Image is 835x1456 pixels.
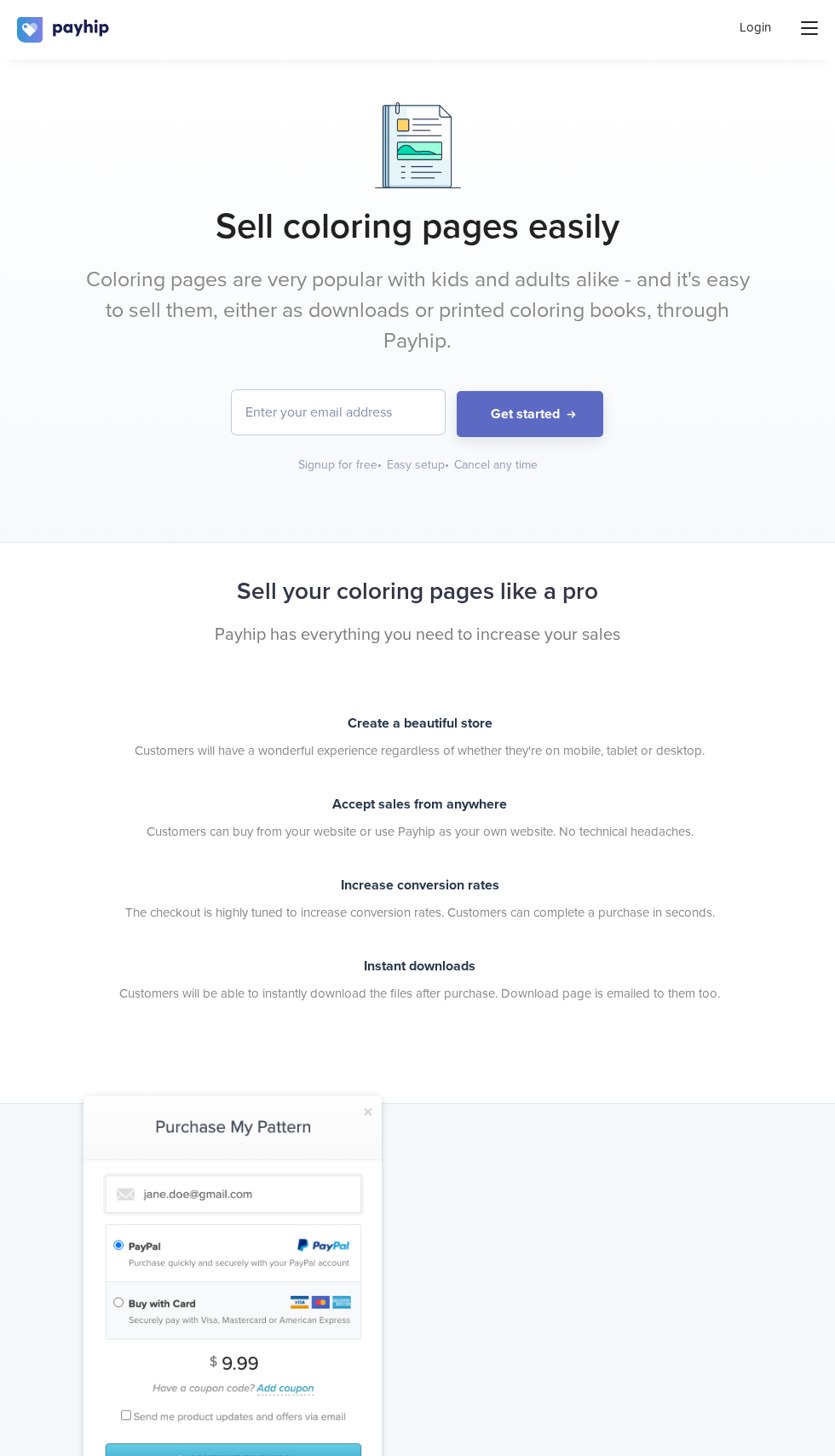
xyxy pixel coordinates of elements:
[83,577,751,606] h2: Sell your coloring pages like a pro
[125,904,715,921] span: The checkout is highly tuned to increase conversion rates. Customers can complete a purchase in s...
[17,17,111,43] img: logo.svg
[740,19,771,37] a: Login
[364,958,475,975] span: Instant downloads
[445,458,449,472] span: •
[341,877,499,894] span: Increase conversion rates
[135,742,705,759] span: Customers will have a wonderful experience regardless of whether they're on mobile, tablet or des...
[83,954,751,1005] a: Instant downloads Customers will be able to instantly download the files after purchase. Download...
[387,457,451,474] div: Easy setup
[375,102,461,188] img: Documents.png
[348,715,492,732] span: Create a beautiful store
[83,623,751,647] p: Payhip has everything you need to increase your sales
[298,457,383,474] div: Signup for free
[232,390,445,434] input: Enter your email address
[83,873,751,924] a: Increase conversion rates The checkout is highly tuned to increase conversion rates. Customers ca...
[454,457,538,474] div: Cancel any time
[377,458,382,472] span: •
[332,796,507,813] span: Accept sales from anywhere
[119,985,720,1002] span: Customers will be able to instantly download the files after purchase. Download page is emailed t...
[83,792,751,843] a: Accept sales from anywhere Customers can buy from your website or use Payhip as your own website....
[457,391,603,438] button: Get started
[147,823,694,840] span: Customers can buy from your website or use Payhip as your own website. No technical headaches.
[83,265,751,356] p: Coloring pages are very popular with kids and adults alike - and it's easy to sell them, either a...
[83,711,751,763] a: Create a beautiful store Customers will have a wonderful experience regardless of whether they're...
[83,205,751,248] h1: Sell coloring pages easily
